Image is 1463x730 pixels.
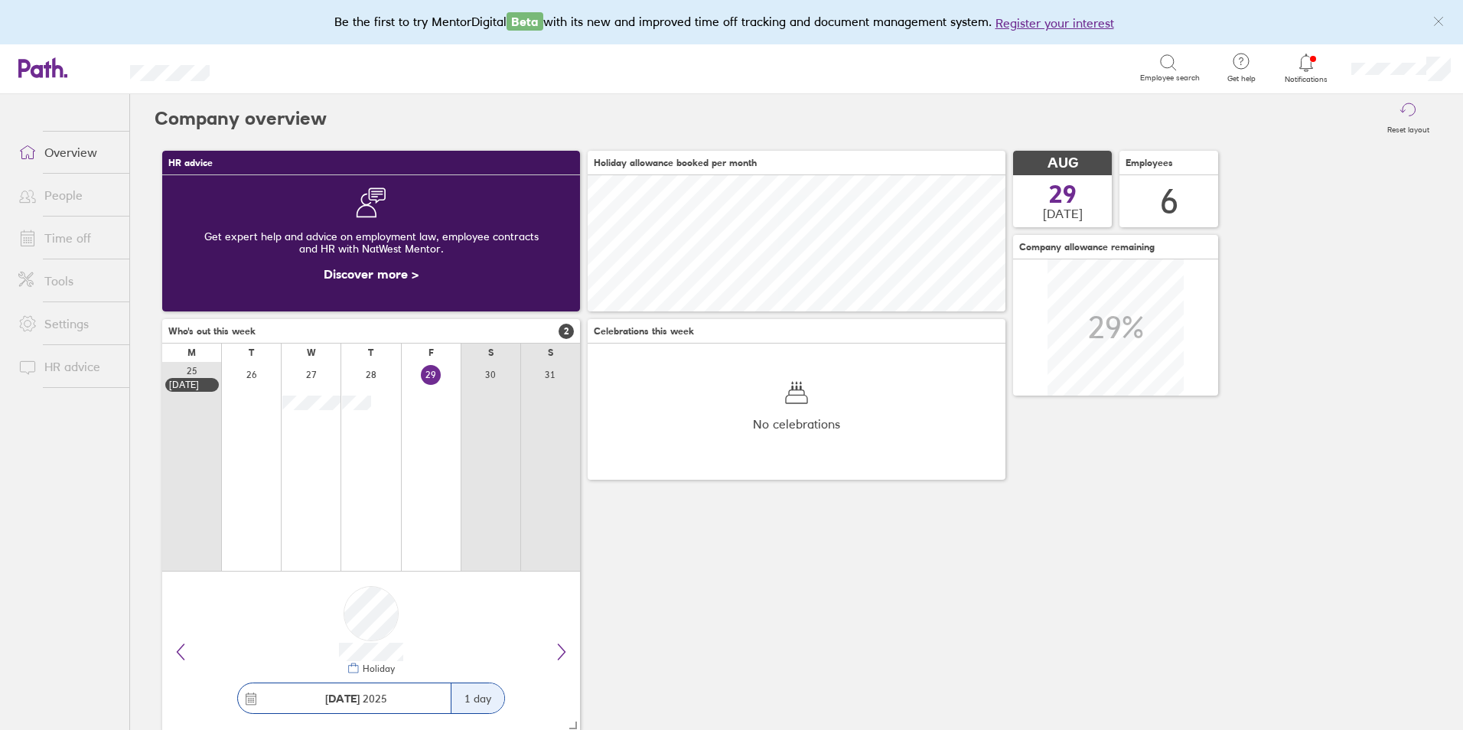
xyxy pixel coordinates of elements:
span: Who's out this week [168,326,256,337]
a: Time off [6,223,129,253]
span: Company allowance remaining [1019,242,1155,253]
div: S [488,347,494,358]
a: Settings [6,308,129,339]
span: Beta [507,12,543,31]
span: 29 [1049,182,1077,207]
div: M [187,347,196,358]
div: S [548,347,553,358]
span: Get help [1217,74,1266,83]
span: Notifications [1282,75,1331,84]
div: Get expert help and advice on employment law, employee contracts and HR with NatWest Mentor. [174,218,568,267]
div: 6 [1160,182,1178,221]
span: Holiday allowance booked per month [594,158,757,168]
span: [DATE] [1043,207,1083,220]
button: Reset layout [1378,94,1439,143]
div: W [307,347,316,358]
div: T [368,347,373,358]
span: Employees [1126,158,1173,168]
span: 2 [559,324,574,339]
a: Discover more > [324,266,419,282]
span: Employee search [1140,73,1200,83]
a: Overview [6,137,129,168]
span: No celebrations [753,417,840,431]
a: Notifications [1282,52,1331,84]
label: Reset layout [1378,121,1439,135]
div: 1 day [451,683,504,713]
div: [DATE] [169,380,215,390]
span: Celebrations this week [594,326,694,337]
strong: [DATE] [325,692,360,706]
div: Be the first to try MentorDigital with its new and improved time off tracking and document manage... [334,12,1129,32]
a: People [6,180,129,210]
div: Holiday [360,663,395,674]
span: AUG [1048,155,1078,171]
h2: Company overview [155,94,327,143]
a: HR advice [6,351,129,382]
div: Search [251,60,290,74]
div: T [249,347,254,358]
span: HR advice [168,158,213,168]
a: Tools [6,266,129,296]
div: F [428,347,434,358]
button: Register your interest [995,14,1114,32]
span: 2025 [325,693,387,705]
